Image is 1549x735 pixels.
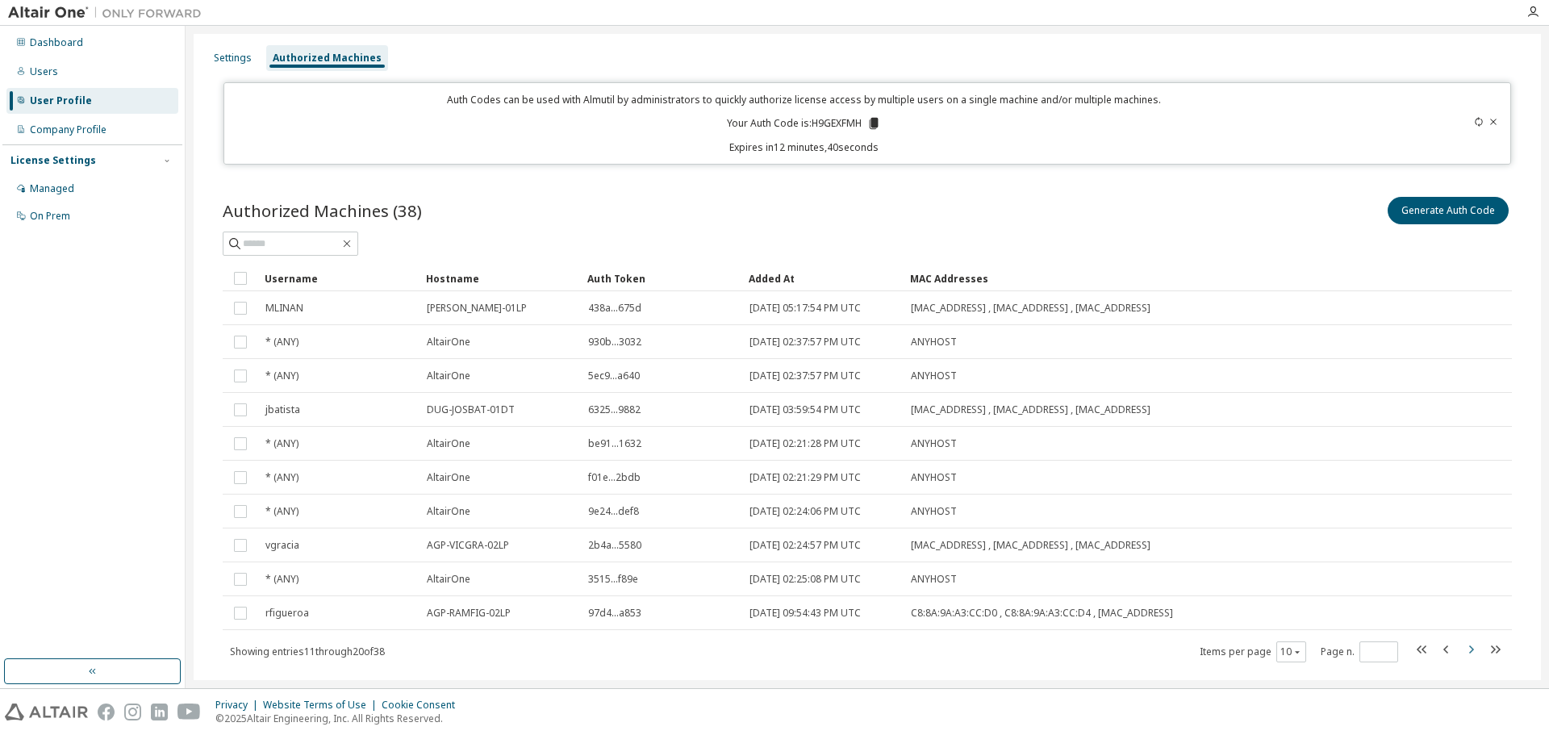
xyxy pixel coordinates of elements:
[30,94,92,107] div: User Profile
[30,65,58,78] div: Users
[749,370,861,382] span: [DATE] 02:37:57 PM UTC
[588,336,641,349] span: 930b...3032
[911,539,1150,552] span: [MAC_ADDRESS] , [MAC_ADDRESS] , [MAC_ADDRESS]
[588,302,641,315] span: 438a...675d
[911,403,1150,416] span: [MAC_ADDRESS] , [MAC_ADDRESS] , [MAC_ADDRESS]
[749,437,861,450] span: [DATE] 02:21:28 PM UTC
[30,123,106,136] div: Company Profile
[124,704,141,720] img: instagram.svg
[265,336,299,349] span: * (ANY)
[427,471,470,484] span: AltairOne
[749,265,897,291] div: Added At
[265,471,299,484] span: * (ANY)
[749,573,861,586] span: [DATE] 02:25:08 PM UTC
[588,573,638,586] span: 3515...f89e
[265,505,299,518] span: * (ANY)
[911,302,1150,315] span: [MAC_ADDRESS] , [MAC_ADDRESS] , [MAC_ADDRESS]
[265,539,299,552] span: vgracia
[426,265,574,291] div: Hostname
[749,471,861,484] span: [DATE] 02:21:29 PM UTC
[265,607,309,620] span: rfigueroa
[749,336,861,349] span: [DATE] 02:37:57 PM UTC
[727,116,881,131] p: Your Auth Code is: H9GEXFMH
[1200,641,1306,662] span: Items per page
[588,471,641,484] span: f01e...2bdb
[427,505,470,518] span: AltairOne
[911,370,957,382] span: ANYHOST
[427,370,470,382] span: AltairOne
[1388,197,1509,224] button: Generate Auth Code
[910,265,1334,291] div: MAC Addresses
[265,437,299,450] span: * (ANY)
[30,210,70,223] div: On Prem
[273,52,382,65] div: Authorized Machines
[151,704,168,720] img: linkedin.svg
[265,573,299,586] span: * (ANY)
[427,403,515,416] span: DUG-JOSBAT-01DT
[265,265,413,291] div: Username
[749,539,861,552] span: [DATE] 02:24:57 PM UTC
[265,370,299,382] span: * (ANY)
[749,302,861,315] span: [DATE] 05:17:54 PM UTC
[427,437,470,450] span: AltairOne
[427,302,527,315] span: [PERSON_NAME]-01LP
[911,336,957,349] span: ANYHOST
[214,52,252,65] div: Settings
[588,403,641,416] span: 6325...9882
[588,437,641,450] span: be91...1632
[177,704,201,720] img: youtube.svg
[911,437,957,450] span: ANYHOST
[911,607,1173,620] span: C8:8A:9A:A3:CC:D0 , C8:8A:9A:A3:CC:D4 , [MAC_ADDRESS]
[911,471,957,484] span: ANYHOST
[749,607,861,620] span: [DATE] 09:54:43 PM UTC
[911,573,957,586] span: ANYHOST
[263,699,382,712] div: Website Terms of Use
[1321,641,1398,662] span: Page n.
[230,645,385,658] span: Showing entries 11 through 20 of 38
[8,5,210,21] img: Altair One
[588,505,639,518] span: 9e24...def8
[215,699,263,712] div: Privacy
[911,505,957,518] span: ANYHOST
[587,265,736,291] div: Auth Token
[1280,645,1302,658] button: 10
[382,699,465,712] div: Cookie Consent
[427,539,509,552] span: AGP-VICGRA-02LP
[588,539,641,552] span: 2b4a...5580
[265,302,303,315] span: MLINAN
[588,607,641,620] span: 97d4...a853
[427,336,470,349] span: AltairOne
[10,154,96,167] div: License Settings
[749,403,861,416] span: [DATE] 03:59:54 PM UTC
[427,607,511,620] span: AGP-RAMFIG-02LP
[5,704,88,720] img: altair_logo.svg
[223,199,422,222] span: Authorized Machines (38)
[98,704,115,720] img: facebook.svg
[427,573,470,586] span: AltairOne
[588,370,640,382] span: 5ec9...a640
[234,93,1375,106] p: Auth Codes can be used with Almutil by administrators to quickly authorize license access by mult...
[265,403,300,416] span: jbatista
[749,505,861,518] span: [DATE] 02:24:06 PM UTC
[234,140,1375,154] p: Expires in 12 minutes, 40 seconds
[30,36,83,49] div: Dashboard
[215,712,465,725] p: © 2025 Altair Engineering, Inc. All Rights Reserved.
[30,182,74,195] div: Managed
